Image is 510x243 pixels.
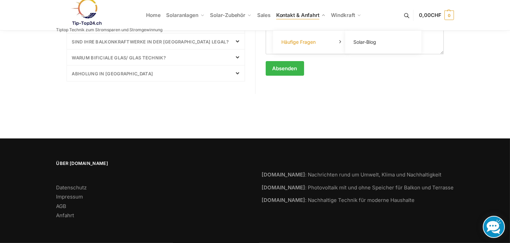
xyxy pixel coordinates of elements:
a: [DOMAIN_NAME]: Nachhaltige Technik für moderne Haushalte [262,197,415,203]
a: [DOMAIN_NAME]: Nachrichten rund um Umwelt, Klima und Nachhaltigkeit [262,171,442,178]
a: Impressum [56,193,83,200]
strong: [DOMAIN_NAME] [262,197,305,203]
a: AGB [56,203,67,209]
span: Solaranlagen [166,12,198,18]
div: Abholung in [GEOGRAPHIC_DATA] [67,66,245,81]
strong: [DOMAIN_NAME] [262,184,305,191]
a: Abholung in [GEOGRAPHIC_DATA] [72,71,153,76]
a: sind Ihre Balkonkraftwerke in der [GEOGRAPHIC_DATA] Legal? [72,39,229,44]
div: Warum bificiale Glas/ Glas Technik? [67,50,245,65]
a: 0,00CHF 0 [419,5,454,25]
span: Sales [257,12,271,18]
a: Solar-Blog [349,37,417,47]
strong: [DOMAIN_NAME] [262,171,305,178]
button: Absenden [266,61,304,76]
span: Solar-Blog [353,39,376,45]
span: Kontakt & Anfahrt [276,12,319,18]
a: [DOMAIN_NAME]: Photovoltaik mit und ohne Speicher für Balkon und Terrasse [262,184,454,191]
div: sind Ihre Balkonkraftwerke in der [GEOGRAPHIC_DATA] Legal? [67,34,245,49]
a: Datenschutz [56,184,87,191]
span: Windkraft [331,12,355,18]
a: Anfahrt [56,212,74,219]
a: Häufige Fragen [277,37,345,47]
a: Warum bificiale Glas/ Glas Technik? [72,55,166,60]
span: Über [DOMAIN_NAME] [56,160,248,167]
span: Häufige Fragen [281,39,316,45]
span: 0 [444,11,454,20]
span: 0,00 [419,12,441,18]
span: CHF [431,12,441,18]
span: Solar-Zubehör [210,12,246,18]
p: Tiptop Technik zum Stromsparen und Stromgewinnung [56,28,163,32]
